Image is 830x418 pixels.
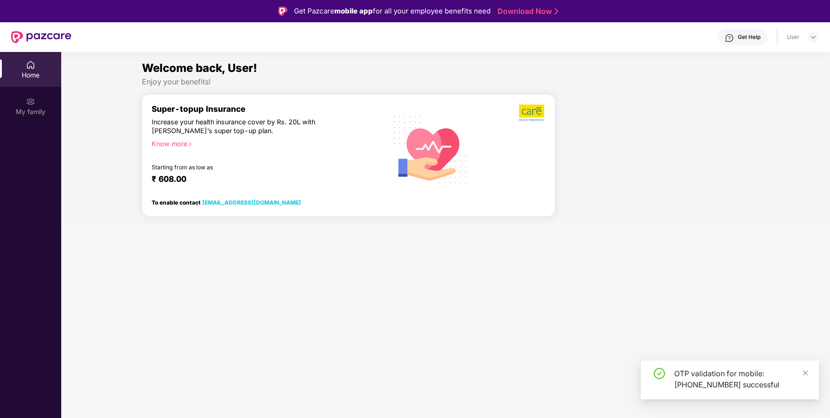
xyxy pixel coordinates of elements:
[294,6,491,17] div: Get Pazcare for all your employee benefits need
[152,140,376,146] div: Know more
[278,6,287,16] img: Logo
[802,370,809,376] span: close
[519,104,545,122] img: b5dec4f62d2307b9de63beb79f102df3.png
[386,104,475,194] img: svg+xml;base64,PHN2ZyB4bWxucz0iaHR0cDovL3d3dy53My5vcmcvMjAwMC9zdmciIHhtbG5zOnhsaW5rPSJodHRwOi8vd3...
[152,164,342,170] div: Starting from as low as
[187,141,192,147] span: right
[152,104,381,114] div: Super-topup Insurance
[654,368,665,379] span: check-circle
[498,6,555,16] a: Download Now
[142,61,257,75] span: Welcome back, User!
[152,118,341,135] div: Increase your health insurance cover by Rs. 20L with [PERSON_NAME]’s super top-up plan.
[738,33,760,41] div: Get Help
[555,6,558,16] img: Stroke
[334,6,373,15] strong: mobile app
[674,368,808,390] div: OTP validation for mobile: [PHONE_NUMBER] successful
[11,31,71,43] img: New Pazcare Logo
[152,174,372,185] div: ₹ 608.00
[152,199,301,206] div: To enable contact
[142,77,749,87] div: Enjoy your benefits!
[26,60,35,70] img: svg+xml;base64,PHN2ZyBpZD0iSG9tZSIgeG1sbnM9Imh0dHA6Ly93d3cudzMub3JnLzIwMDAvc3ZnIiB3aWR0aD0iMjAiIG...
[725,33,734,43] img: svg+xml;base64,PHN2ZyBpZD0iSGVscC0zMngzMiIgeG1sbnM9Imh0dHA6Ly93d3cudzMub3JnLzIwMDAvc3ZnIiB3aWR0aD...
[810,33,817,41] img: svg+xml;base64,PHN2ZyBpZD0iRHJvcGRvd24tMzJ4MzIiIHhtbG5zPSJodHRwOi8vd3d3LnczLm9yZy8yMDAwL3N2ZyIgd2...
[202,199,301,206] a: [EMAIL_ADDRESS][DOMAIN_NAME]
[787,33,799,41] div: User
[26,97,35,106] img: svg+xml;base64,PHN2ZyB3aWR0aD0iMjAiIGhlaWdodD0iMjAiIHZpZXdCb3g9IjAgMCAyMCAyMCIgZmlsbD0ibm9uZSIgeG...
